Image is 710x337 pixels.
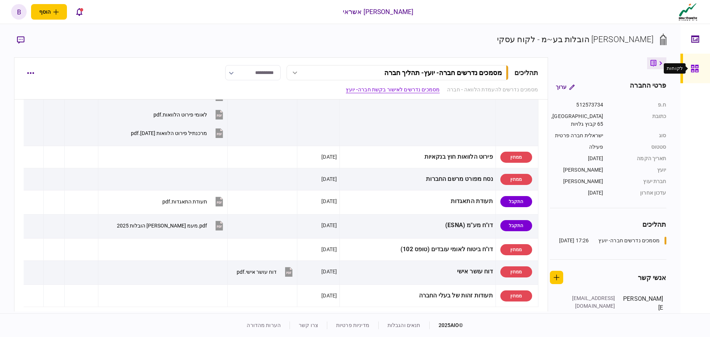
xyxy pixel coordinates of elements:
div: לקוחות [667,65,683,72]
div: תהליכים [514,68,538,78]
a: מסמכים נדרשים להעמדת הלוואה - חברה [447,86,538,94]
div: תהליכים [550,219,666,229]
div: דו"ח מע"מ (ESNA) [342,217,493,234]
a: מסמכים נדרשים לאישור בקשת חברה- יועץ [346,86,440,94]
div: [DATE] [321,175,337,183]
div: דו"ח ביטוח לאומי עובדים (טופס 102) [342,241,493,258]
div: 512573734 [550,101,603,109]
div: חברת יעוץ [611,178,666,185]
div: ממתין [500,174,532,185]
div: [DATE] [321,268,337,275]
div: 17:26 [DATE] [559,237,589,245]
a: מסמכים נדרשים חברה- יועץ17:26 [DATE] [559,237,666,245]
button: תעודת התאגדות.pdf [162,193,225,210]
div: [PERSON_NAME] [550,166,603,174]
button: ‎⁨מרכנתיל פירוט הלוואות 9.9.25.pdf [131,125,225,141]
div: [EMAIL_ADDRESS][DOMAIN_NAME] [567,294,615,310]
div: [DATE] [321,292,337,299]
div: תאריך הקמה [611,155,666,162]
div: אנשי קשר [638,273,666,283]
a: מדיניות פרטיות [336,322,369,328]
div: התקבל [500,220,532,231]
button: פתח תפריט להוספת לקוח [31,4,67,20]
div: מסמכים נדרשים חברה- יועץ - תהליך חברה [384,69,502,77]
div: פרטי החברה [630,80,666,94]
button: ערוך [550,80,581,94]
div: ‎⁨מעמ בושקאר הובלות 2025⁩.pdf [117,223,207,229]
div: [PERSON_NAME] אשראי [343,7,414,17]
div: [DATE] [321,246,337,253]
a: הערות מהדורה [247,322,281,328]
div: [DATE] [550,155,603,162]
div: ‎⁨מרכנתיל פירוט הלוואות 9.9.25.pdf [131,130,207,136]
div: © 2025 AIO [429,321,463,329]
div: עדכון אחרון [611,189,666,197]
div: [PERSON_NAME] הובלות בע~מ - לקוח עסקי [497,33,654,46]
div: ממתין [500,266,532,277]
div: [PHONE_NUMBER] [567,310,615,318]
button: b [11,4,27,20]
div: התקבל [500,196,532,207]
div: [DATE] [550,189,603,197]
div: [DATE] [321,198,337,205]
button: פתח רשימת התראות [71,4,87,20]
div: תעודת התאגדות [342,193,493,210]
div: יועץ [611,166,666,174]
div: תעודות זהות של בעלי החברה [342,287,493,304]
button: דוח עושר אישי.pdf [237,263,294,280]
div: כתובת [611,112,666,128]
div: [GEOGRAPHIC_DATA], 65 קבוץ גלויות [550,112,603,128]
div: ממתין [500,290,532,301]
div: פעילה [550,143,603,151]
div: נסח מפורט מרשם החברות [342,171,493,188]
div: תעודת התאגדות.pdf [162,199,207,205]
div: ישראלית חברה פרטית [550,132,603,139]
div: [DATE] [321,153,337,161]
div: פירוט הלוואות חוץ בנקאיות [342,149,493,165]
div: [DATE] [321,222,337,229]
div: סטטוס [611,143,666,151]
button: לאומי פירוט הלוואות.pdf [153,106,225,123]
div: דוח עושר אישי.pdf [237,269,277,275]
div: מסמכים נדרשים חברה- יועץ [598,237,660,245]
img: client company logo [677,3,699,21]
div: ממתין [500,244,532,255]
div: דוח עושר אישי [342,263,493,280]
div: ח.פ [611,101,666,109]
div: [PERSON_NAME] [550,178,603,185]
div: ממתין [500,152,532,163]
div: סוג [611,132,666,139]
a: צרו קשר [299,322,318,328]
a: תנאים והגבלות [388,322,420,328]
div: לאומי פירוט הלוואות.pdf [153,112,207,118]
button: ‎⁨מעמ בושקאר הובלות 2025⁩.pdf [117,217,225,234]
button: מסמכים נדרשים חברה- יועץ- תהליך חברה [287,65,508,80]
